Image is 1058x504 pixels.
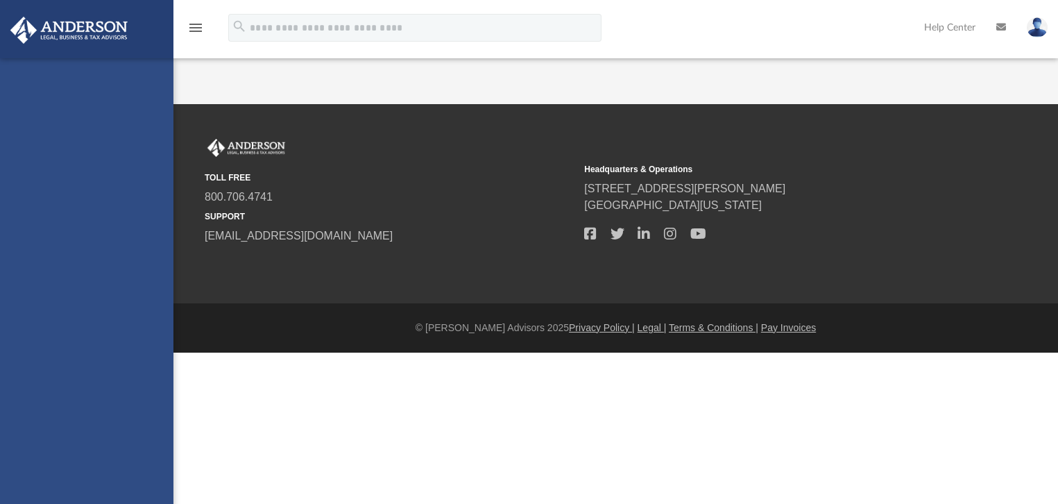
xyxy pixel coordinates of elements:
a: Pay Invoices [761,322,816,333]
img: User Pic [1027,17,1048,37]
img: Anderson Advisors Platinum Portal [205,139,288,157]
a: Privacy Policy | [569,322,635,333]
a: Legal | [638,322,667,333]
a: [GEOGRAPHIC_DATA][US_STATE] [584,199,762,211]
a: [STREET_ADDRESS][PERSON_NAME] [584,183,785,194]
small: SUPPORT [205,210,574,223]
a: menu [187,26,204,36]
i: search [232,19,247,34]
img: Anderson Advisors Platinum Portal [6,17,132,44]
a: Terms & Conditions | [669,322,758,333]
i: menu [187,19,204,36]
small: Headquarters & Operations [584,163,954,176]
a: [EMAIL_ADDRESS][DOMAIN_NAME] [205,230,393,242]
small: TOLL FREE [205,171,574,184]
a: 800.706.4741 [205,191,273,203]
div: © [PERSON_NAME] Advisors 2025 [173,321,1058,335]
